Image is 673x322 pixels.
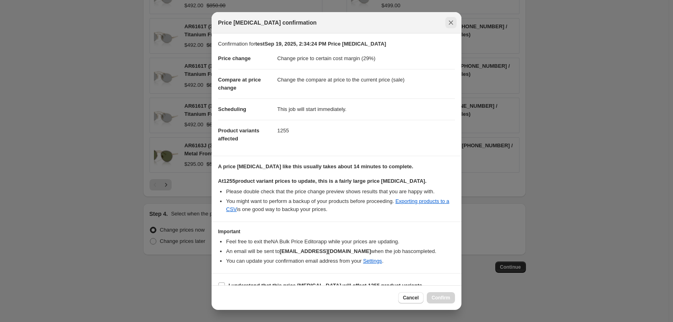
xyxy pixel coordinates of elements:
b: At 1255 product variant prices to update, this is a fairly large price [MEDICAL_DATA]. [218,178,426,184]
a: Settings [363,258,382,264]
span: Product variants affected [218,128,260,142]
span: Scheduling [218,106,246,112]
a: Exporting products to a CSV [226,198,449,212]
dd: 1255 [277,120,455,141]
dd: Change price to certain cost margin (29%) [277,48,455,69]
span: Price change [218,55,251,61]
li: An email will be sent to when the job has completed . [226,247,455,255]
button: Close [445,17,457,28]
b: A price [MEDICAL_DATA] like this usually takes about 14 minutes to complete. [218,163,413,169]
dd: Change the compare at price to the current price (sale) [277,69,455,90]
dd: This job will start immediately. [277,98,455,120]
p: Confirmation for [218,40,455,48]
b: I understand that this price [MEDICAL_DATA] will affect 1255 product variants [228,282,422,289]
b: testSep 19, 2025, 2:34:24 PM Price [MEDICAL_DATA] [255,41,386,47]
span: Cancel [403,295,419,301]
b: [EMAIL_ADDRESS][DOMAIN_NAME] [280,248,371,254]
li: You might want to perform a backup of your products before proceeding. is one good way to backup ... [226,197,455,213]
li: You can update your confirmation email address from your . [226,257,455,265]
li: Please double check that the price change preview shows results that you are happy with. [226,188,455,196]
button: Cancel [398,292,424,303]
h3: Important [218,228,455,235]
span: Price [MEDICAL_DATA] confirmation [218,19,317,27]
span: Compare at price change [218,77,261,91]
li: Feel free to exit the NA Bulk Price Editor app while your prices are updating. [226,238,455,246]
